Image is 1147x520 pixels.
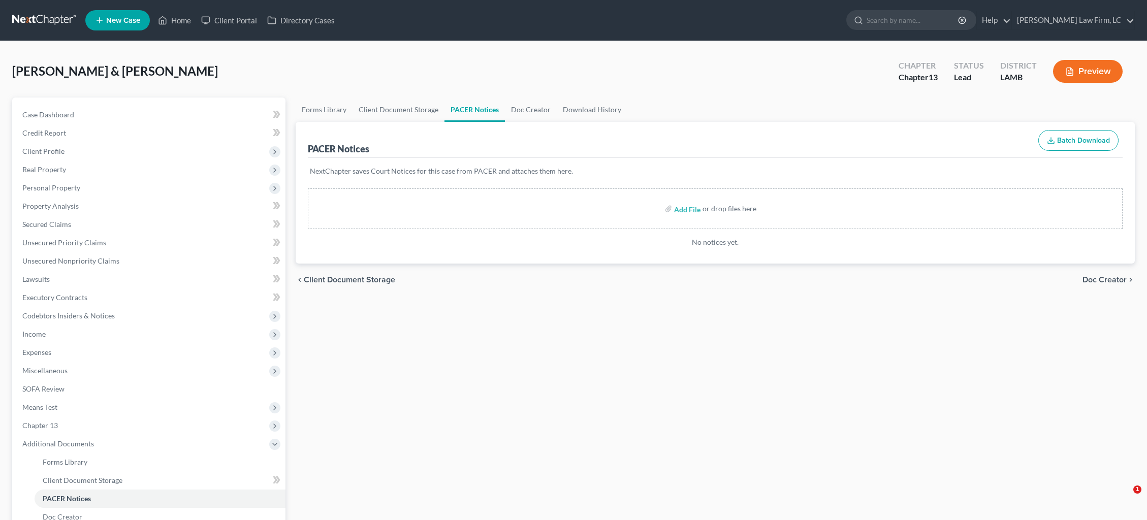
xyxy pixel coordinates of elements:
div: Status [954,60,984,72]
iframe: Intercom live chat [1112,485,1137,510]
span: Income [22,330,46,338]
span: Property Analysis [22,202,79,210]
span: Real Property [22,165,66,174]
a: Unsecured Priority Claims [14,234,285,252]
div: or drop files here [703,204,756,214]
span: Miscellaneous [22,366,68,375]
span: Doc Creator [1082,276,1127,284]
input: Search by name... [867,11,960,29]
span: Batch Download [1057,136,1110,145]
span: PACER Notices [43,494,91,503]
span: Secured Claims [22,220,71,229]
div: PACER Notices [308,143,369,155]
a: PACER Notices [35,490,285,508]
span: Case Dashboard [22,110,74,119]
a: Unsecured Nonpriority Claims [14,252,285,270]
a: Home [153,11,196,29]
button: Batch Download [1038,130,1119,151]
span: Chapter 13 [22,421,58,430]
a: [PERSON_NAME] Law Firm, LC [1012,11,1134,29]
span: Unsecured Priority Claims [22,238,106,247]
span: Executory Contracts [22,293,87,302]
span: Client Document Storage [304,276,395,284]
div: District [1000,60,1037,72]
span: Lawsuits [22,275,50,283]
a: Client Portal [196,11,262,29]
div: Chapter [899,72,938,83]
i: chevron_left [296,276,304,284]
a: Download History [557,97,627,122]
span: Client Document Storage [43,476,122,484]
a: Doc Creator [505,97,557,122]
span: Forms Library [43,458,87,466]
span: Client Profile [22,147,65,155]
span: 1 [1133,485,1141,494]
a: Forms Library [296,97,353,122]
button: chevron_left Client Document Storage [296,276,395,284]
a: PACER Notices [444,97,505,122]
a: Forms Library [35,453,285,471]
span: SOFA Review [22,384,65,393]
a: Directory Cases [262,11,340,29]
a: Client Document Storage [353,97,444,122]
span: Expenses [22,348,51,356]
span: Codebtors Insiders & Notices [22,311,115,320]
span: 13 [929,72,938,82]
p: NextChapter saves Court Notices for this case from PACER and attaches them here. [310,166,1121,176]
a: Executory Contracts [14,288,285,307]
a: Help [977,11,1011,29]
button: Doc Creator chevron_right [1082,276,1135,284]
div: LAMB [1000,72,1037,83]
a: Secured Claims [14,215,285,234]
div: Lead [954,72,984,83]
a: Client Document Storage [35,471,285,490]
i: chevron_right [1127,276,1135,284]
span: [PERSON_NAME] & [PERSON_NAME] [12,63,218,78]
a: Property Analysis [14,197,285,215]
div: Chapter [899,60,938,72]
a: Credit Report [14,124,285,142]
button: Preview [1053,60,1123,83]
span: Means Test [22,403,57,411]
a: SOFA Review [14,380,285,398]
span: New Case [106,17,140,24]
span: Credit Report [22,128,66,137]
span: Personal Property [22,183,80,192]
span: Additional Documents [22,439,94,448]
span: Unsecured Nonpriority Claims [22,256,119,265]
a: Case Dashboard [14,106,285,124]
a: Lawsuits [14,270,285,288]
p: No notices yet. [308,237,1123,247]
